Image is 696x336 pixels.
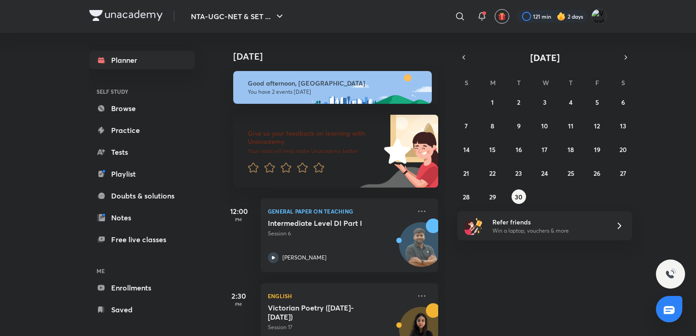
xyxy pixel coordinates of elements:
abbr: September 19, 2025 [594,145,600,154]
button: September 17, 2025 [537,142,552,157]
abbr: September 9, 2025 [517,122,521,130]
abbr: September 27, 2025 [620,169,626,178]
h6: Give us your feedback on learning with Unacademy [248,129,381,146]
a: Tests [89,143,195,161]
button: September 7, 2025 [459,118,474,133]
button: September 29, 2025 [485,189,500,204]
a: Company Logo [89,10,163,23]
button: September 22, 2025 [485,166,500,180]
abbr: September 4, 2025 [569,98,573,107]
button: September 2, 2025 [512,95,526,109]
p: Session 17 [268,323,411,331]
abbr: Sunday [465,78,468,87]
abbr: September 18, 2025 [568,145,574,154]
a: Planner [89,51,195,69]
button: September 30, 2025 [512,189,526,204]
h6: SELF STUDY [89,84,195,99]
button: September 28, 2025 [459,189,474,204]
p: Session 6 [268,229,411,238]
button: September 5, 2025 [590,95,604,109]
abbr: September 1, 2025 [491,98,494,107]
abbr: September 28, 2025 [463,193,470,201]
img: Varsha V [591,9,607,24]
abbr: September 23, 2025 [515,169,522,178]
abbr: September 21, 2025 [463,169,469,178]
abbr: September 15, 2025 [489,145,496,154]
h6: ME [89,263,195,279]
button: September 6, 2025 [616,95,630,109]
abbr: Friday [595,78,599,87]
button: September 1, 2025 [485,95,500,109]
img: afternoon [233,71,432,104]
abbr: September 8, 2025 [491,122,494,130]
button: September 15, 2025 [485,142,500,157]
abbr: September 14, 2025 [463,145,470,154]
h4: [DATE] [233,51,447,62]
p: PM [220,217,257,222]
button: September 21, 2025 [459,166,474,180]
a: Doubts & solutions [89,187,195,205]
abbr: September 6, 2025 [621,98,625,107]
button: September 18, 2025 [563,142,578,157]
p: PM [220,301,257,307]
img: streak [557,12,566,21]
button: September 13, 2025 [616,118,630,133]
button: September 23, 2025 [512,166,526,180]
abbr: September 12, 2025 [594,122,600,130]
abbr: Monday [490,78,496,87]
p: Win a laptop, vouchers & more [492,227,604,235]
abbr: September 13, 2025 [620,122,626,130]
abbr: Tuesday [517,78,521,87]
button: September 12, 2025 [590,118,604,133]
button: September 3, 2025 [537,95,552,109]
abbr: September 29, 2025 [489,193,496,201]
img: ttu [665,269,676,280]
button: September 11, 2025 [563,118,578,133]
abbr: September 5, 2025 [595,98,599,107]
abbr: September 2, 2025 [517,98,520,107]
a: Notes [89,209,195,227]
span: [DATE] [530,51,560,64]
h5: 12:00 [220,206,257,217]
button: September 26, 2025 [590,166,604,180]
img: Company Logo [89,10,163,21]
abbr: Thursday [569,78,573,87]
button: NTA-UGC-NET & SET ... [185,7,291,25]
abbr: Wednesday [542,78,549,87]
button: September 25, 2025 [563,166,578,180]
button: September 27, 2025 [616,166,630,180]
h5: Victorian Poetry (1830-1901) [268,303,381,321]
h6: Good afternoon, [GEOGRAPHIC_DATA] [248,79,424,87]
p: [PERSON_NAME] [282,254,327,262]
button: September 14, 2025 [459,142,474,157]
a: Saved [89,300,195,319]
p: You have 2 events [DATE] [248,88,424,96]
button: September 24, 2025 [537,166,552,180]
a: Browse [89,99,195,117]
a: Free live classes [89,230,195,249]
button: September 8, 2025 [485,118,500,133]
button: September 4, 2025 [563,95,578,109]
abbr: September 3, 2025 [543,98,547,107]
p: English [268,290,411,301]
abbr: September 26, 2025 [594,169,600,178]
abbr: September 24, 2025 [541,169,548,178]
a: Playlist [89,165,195,183]
button: September 10, 2025 [537,118,552,133]
img: Avatar [399,227,443,271]
abbr: September 10, 2025 [541,122,548,130]
abbr: Saturday [621,78,625,87]
img: referral [465,217,483,235]
button: avatar [495,9,509,24]
img: feedback_image [353,115,438,188]
button: September 19, 2025 [590,142,604,157]
abbr: September 25, 2025 [568,169,574,178]
h5: Intermediate Level DI Part I [268,219,381,228]
abbr: September 16, 2025 [516,145,522,154]
abbr: September 22, 2025 [489,169,496,178]
h5: 2:30 [220,290,257,301]
a: Enrollments [89,279,195,297]
abbr: September 17, 2025 [542,145,548,154]
button: September 9, 2025 [512,118,526,133]
abbr: September 30, 2025 [515,193,522,201]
